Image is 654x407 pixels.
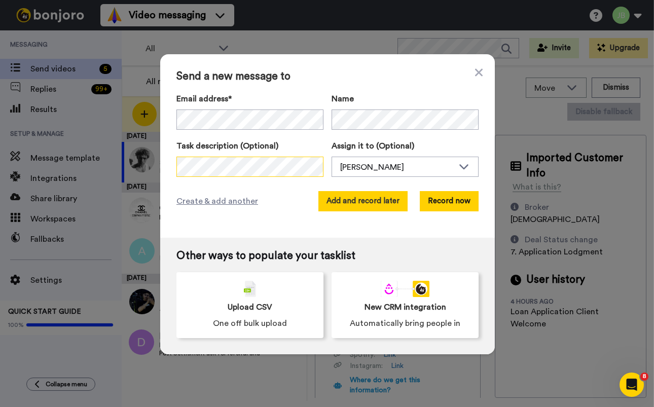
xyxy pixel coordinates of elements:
div: [PERSON_NAME] [340,161,454,173]
span: 8 [640,373,648,381]
button: Record now [420,191,479,211]
span: Other ways to populate your tasklist [176,250,479,262]
img: csv-grey.png [244,281,256,297]
iframe: Intercom live chat [620,373,644,397]
span: New CRM integration [365,301,446,313]
span: Automatically bring people in [350,317,460,329]
label: Assign it to (Optional) [332,140,479,152]
span: Upload CSV [228,301,272,313]
label: Task description (Optional) [176,140,323,152]
div: animation [381,281,429,297]
span: One off bulk upload [213,317,287,329]
span: Create & add another [176,195,258,207]
label: Email address* [176,93,323,105]
span: Name [332,93,354,105]
button: Add and record later [318,191,408,211]
span: Send a new message to [176,70,479,83]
